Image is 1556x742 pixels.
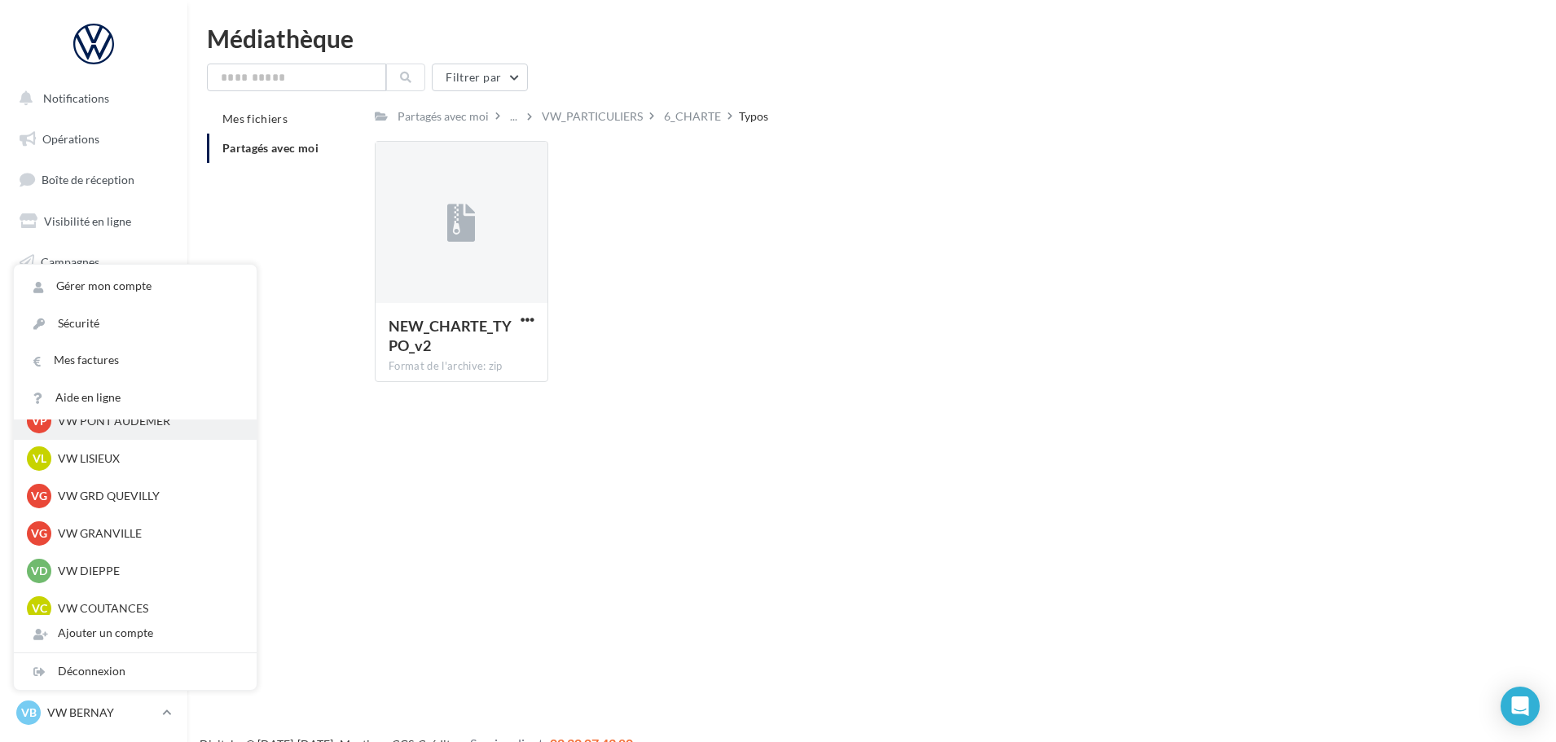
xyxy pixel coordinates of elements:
div: Déconnexion [14,653,257,690]
p: VW COUTANCES [58,600,237,617]
button: Filtrer par [432,64,528,91]
p: VW GRD QUEVILLY [58,488,237,504]
a: Aide en ligne [14,380,257,416]
div: Format de l'archive: zip [389,359,534,374]
div: Partagés avec moi [398,108,489,125]
p: VW PONT AUDEMER [58,413,237,429]
a: Contacts [10,285,178,319]
div: ... [507,105,521,128]
span: NEW_CHARTE_TYPO_v2 [389,317,512,354]
a: Calendrier [10,367,178,401]
a: Campagnes [10,245,178,279]
span: VD [31,563,47,579]
span: VG [31,488,47,504]
span: VC [32,600,47,617]
div: Ajouter un compte [14,615,257,652]
a: Campagnes DataOnDemand [10,461,178,509]
a: Gérer mon compte [14,268,257,305]
span: Mes fichiers [222,112,288,125]
a: Boîte de réception [10,162,178,197]
p: VW LISIEUX [58,450,237,467]
span: VG [31,525,47,542]
span: VB [21,705,37,721]
span: Visibilité en ligne [44,214,131,228]
a: PLV et print personnalisable [10,406,178,454]
a: Opérations [10,122,178,156]
p: VW GRANVILLE [58,525,237,542]
div: Médiathèque [207,26,1536,50]
p: VW DIEPPE [58,563,237,579]
span: VP [32,413,47,429]
span: Notifications [43,91,109,105]
span: Boîte de réception [42,173,134,187]
a: Visibilité en ligne [10,204,178,239]
span: Partagés avec moi [222,141,319,155]
div: 6_CHARTE [664,108,721,125]
p: VW BERNAY [47,705,156,721]
div: Open Intercom Messenger [1501,687,1540,726]
span: VL [33,450,46,467]
div: VW_PARTICULIERS [542,108,643,125]
a: VB VW BERNAY [13,697,174,728]
div: Typos [739,108,768,125]
button: Notifications [10,81,171,116]
a: Médiathèque [10,326,178,360]
span: Campagnes [41,254,99,268]
a: Mes factures [14,342,257,379]
span: Opérations [42,132,99,146]
a: Sécurité [14,305,257,342]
